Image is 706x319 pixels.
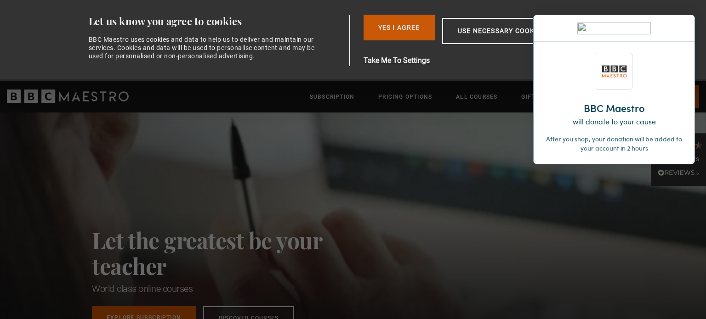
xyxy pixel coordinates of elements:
[653,168,704,179] div: Read All Reviews
[658,169,699,176] img: REVIEWS.io
[364,55,625,66] button: Take Me To Settings
[521,92,557,101] a: Gift Cards
[89,35,320,61] div: BBC Maestro uses cookies and data to help us to deliver and maintain our services. Cookies and da...
[89,15,346,28] div: Let us know you agree to cookies
[456,92,497,101] a: All Courses
[442,18,581,44] button: Use necessary cookies only
[310,92,354,101] a: Subscription
[378,92,432,101] a: Pricing Options
[92,227,363,279] h2: Let the greatest be your teacher
[7,90,129,103] svg: BBC Maestro
[364,15,435,40] button: Yes I Agree
[310,85,699,108] nav: Primary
